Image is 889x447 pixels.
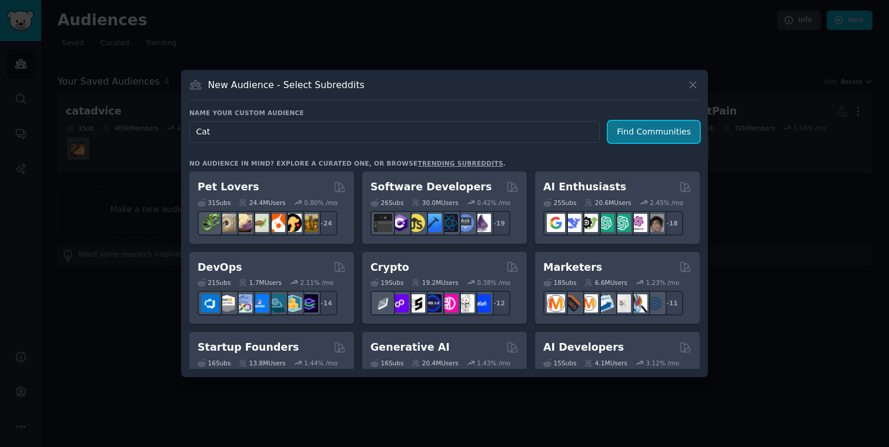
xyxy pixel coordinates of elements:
[218,294,236,312] img: AWS_Certified_Experts
[304,199,337,207] div: 0.80 % /mo
[423,294,442,312] img: web3
[547,294,565,312] img: content_marketing
[370,340,450,355] h2: Generative AI
[407,214,425,232] img: learnjavascript
[189,159,506,167] div: No audience in mind? Explore a curated one, or browse .
[543,260,602,275] h2: Marketers
[629,294,647,312] img: MarketingResearch
[486,211,510,236] div: + 19
[646,359,680,367] div: 3.12 % /mo
[543,199,576,207] div: 25 Sub s
[596,214,614,232] img: chatgpt_promptDesign
[596,294,614,312] img: Emailmarketing
[234,214,252,232] img: leopardgeckos
[473,294,491,312] img: defi_
[313,291,337,315] div: + 14
[646,214,664,232] img: ArtificalIntelligence
[650,199,683,207] div: 2.45 % /mo
[584,278,627,287] div: 6.6M Users
[584,359,627,367] div: 4.1M Users
[370,180,492,194] h2: Software Developers
[201,294,219,312] img: azuredevops
[659,291,683,315] div: + 11
[547,214,565,232] img: GoogleGeminiAI
[304,359,337,367] div: 1.44 % /mo
[250,214,269,232] img: turtle
[456,214,474,232] img: AskComputerScience
[659,211,683,236] div: + 18
[563,294,581,312] img: bigseo
[283,214,302,232] img: PetAdvice
[370,359,403,367] div: 16 Sub s
[543,340,624,355] h2: AI Developers
[613,214,631,232] img: chatgpt_prompts_
[198,340,299,355] h2: Startup Founders
[201,214,219,232] img: herpetology
[477,359,510,367] div: 1.43 % /mo
[580,294,598,312] img: AskMarketing
[300,294,318,312] img: PlatformEngineers
[407,294,425,312] img: ethstaker
[189,109,700,117] h3: Name your custom audience
[412,278,458,287] div: 19.2M Users
[198,180,259,194] h2: Pet Lovers
[563,214,581,232] img: DeepSeek
[390,214,409,232] img: csharp
[250,294,269,312] img: DevOpsLinks
[374,214,392,232] img: software
[486,291,510,315] div: + 12
[370,199,403,207] div: 26 Sub s
[440,214,458,232] img: reactnative
[239,199,285,207] div: 24.4M Users
[608,121,700,143] button: Find Communities
[646,294,664,312] img: OnlineMarketing
[477,278,510,287] div: 0.38 % /mo
[613,294,631,312] img: googleads
[646,278,680,287] div: 1.23 % /mo
[198,359,230,367] div: 16 Sub s
[198,199,230,207] div: 31 Sub s
[234,294,252,312] img: Docker_DevOps
[412,199,458,207] div: 30.0M Users
[267,214,285,232] img: cockatiel
[477,199,510,207] div: 0.42 % /mo
[412,359,458,367] div: 20.4M Users
[374,294,392,312] img: ethfinance
[580,214,598,232] img: AItoolsCatalog
[456,294,474,312] img: CryptoNews
[584,199,631,207] div: 20.6M Users
[440,294,458,312] img: defiblockchain
[283,294,302,312] img: aws_cdk
[189,121,600,143] input: Pick a short name, like "Digital Marketers" or "Movie-Goers"
[208,79,365,91] h3: New Audience - Select Subreddits
[300,278,334,287] div: 2.11 % /mo
[239,278,282,287] div: 1.7M Users
[370,278,403,287] div: 19 Sub s
[313,211,337,236] div: + 24
[267,294,285,312] img: platformengineering
[390,294,409,312] img: 0xPolygon
[417,160,503,167] a: trending subreddits
[543,180,626,194] h2: AI Enthusiasts
[629,214,647,232] img: OpenAIDev
[239,359,285,367] div: 13.8M Users
[300,214,318,232] img: dogbreed
[473,214,491,232] img: elixir
[370,260,409,275] h2: Crypto
[543,359,576,367] div: 15 Sub s
[198,260,242,275] h2: DevOps
[198,278,230,287] div: 21 Sub s
[543,278,576,287] div: 18 Sub s
[218,214,236,232] img: ballpython
[423,214,442,232] img: iOSProgramming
